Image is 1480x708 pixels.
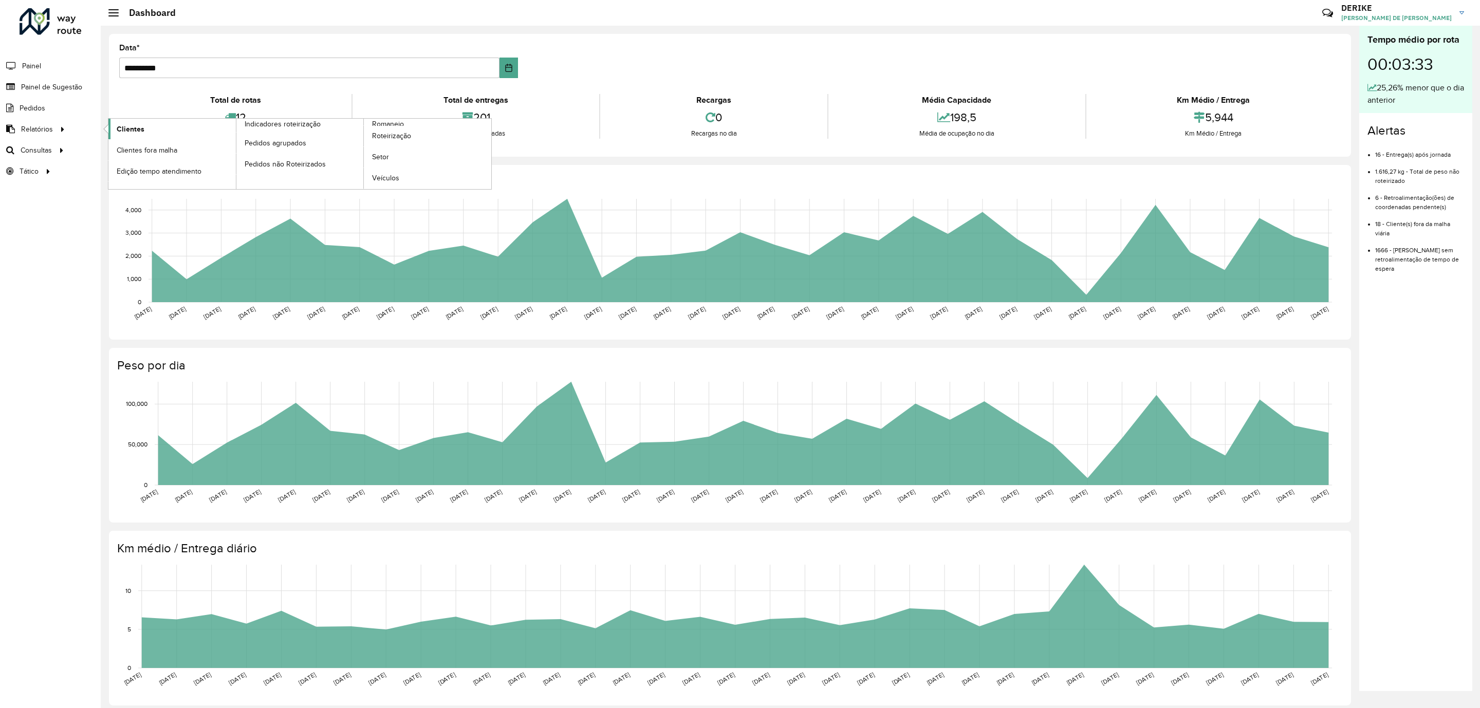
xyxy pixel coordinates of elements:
text: [DATE] [1275,488,1295,503]
a: Veículos [364,168,491,189]
text: [DATE] [687,305,706,320]
text: [DATE] [966,488,985,503]
text: [DATE] [931,488,951,503]
text: [DATE] [507,671,526,686]
text: [DATE] [1138,488,1157,503]
text: [DATE] [228,671,247,686]
text: [DATE] [1137,305,1156,320]
a: Pedidos não Roteirizados [236,154,364,174]
text: [DATE] [681,671,701,686]
h4: Peso por dia [117,358,1341,373]
li: 1.616,27 kg - Total de peso não roteirizado [1375,159,1464,185]
text: 3,000 [125,230,141,236]
li: 1666 - [PERSON_NAME] sem retroalimentação de tempo de espera [1375,238,1464,273]
text: [DATE] [1275,671,1294,686]
div: Média Capacidade [831,94,1082,106]
text: [DATE] [1240,671,1260,686]
text: [DATE] [756,305,775,320]
text: [DATE] [311,488,331,503]
a: Clientes [108,119,236,139]
text: 1,000 [127,275,141,282]
text: [DATE] [1033,305,1052,320]
h3: DERIKE [1341,3,1452,13]
span: Clientes fora malha [117,145,177,156]
text: [DATE] [271,305,291,320]
text: [DATE] [367,671,387,686]
a: Clientes fora malha [108,140,236,160]
h4: Capacidade por dia [117,175,1341,190]
text: [DATE] [793,488,813,503]
text: 0 [144,481,147,488]
text: 2,000 [125,253,141,259]
span: Edição tempo atendimento [117,166,201,177]
text: 0 [138,299,141,305]
text: [DATE] [621,488,641,503]
text: [DATE] [484,488,503,503]
span: Relatórios [21,124,53,135]
span: Setor [372,152,389,162]
text: [DATE] [828,488,847,503]
text: 50,000 [128,441,147,448]
text: [DATE] [243,488,262,503]
text: [DATE] [759,488,779,503]
div: Média de ocupação no dia [831,128,1082,139]
text: [DATE] [821,671,841,686]
text: 4,000 [125,207,141,213]
text: [DATE] [552,488,572,503]
text: [DATE] [479,305,498,320]
div: 12 [122,106,349,128]
text: [DATE] [237,305,256,320]
text: [DATE] [1310,488,1329,503]
div: 00:03:33 [1367,47,1464,82]
span: Clientes [117,124,144,135]
text: [DATE] [998,305,1018,320]
text: [DATE] [445,305,464,320]
span: Painel [22,61,41,71]
h2: Dashboard [119,7,176,18]
text: [DATE] [1207,488,1226,503]
text: [DATE] [1310,305,1329,320]
text: [DATE] [1135,671,1155,686]
span: Indicadores roteirização [245,119,321,129]
text: 100,000 [126,401,147,407]
text: [DATE] [1065,671,1085,686]
text: [DATE] [786,671,806,686]
text: [DATE] [1206,305,1226,320]
text: [DATE] [174,488,193,503]
span: Pedidos agrupados [245,138,306,148]
text: [DATE] [716,671,736,686]
text: [DATE] [208,488,228,503]
span: Tático [20,166,39,177]
text: [DATE] [472,671,491,686]
span: Pedidos não Roteirizados [245,159,326,170]
div: 198,5 [831,106,1082,128]
text: [DATE] [583,305,602,320]
text: [DATE] [612,671,631,686]
text: [DATE] [402,671,422,686]
text: [DATE] [964,305,983,320]
text: [DATE] [415,488,434,503]
div: 0 [603,106,825,128]
label: Data [119,42,140,54]
div: 201 [355,106,596,128]
text: 5 [127,626,131,632]
span: Consultas [21,145,52,156]
text: [DATE] [1030,671,1050,686]
text: [DATE] [960,671,980,686]
text: [DATE] [298,671,317,686]
text: [DATE] [449,488,469,503]
text: [DATE] [1310,671,1329,686]
text: [DATE] [751,671,771,686]
li: 6 - Retroalimentação(ões) de coordenadas pendente(s) [1375,185,1464,212]
text: [DATE] [1170,671,1190,686]
text: [DATE] [618,305,637,320]
text: [DATE] [1069,488,1088,503]
text: [DATE] [139,488,159,503]
text: [DATE] [277,488,297,503]
text: [DATE] [825,305,845,320]
text: [DATE] [1000,488,1020,503]
text: [DATE] [375,305,395,320]
text: [DATE] [791,305,810,320]
a: Pedidos agrupados [236,133,364,153]
text: [DATE] [410,305,430,320]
